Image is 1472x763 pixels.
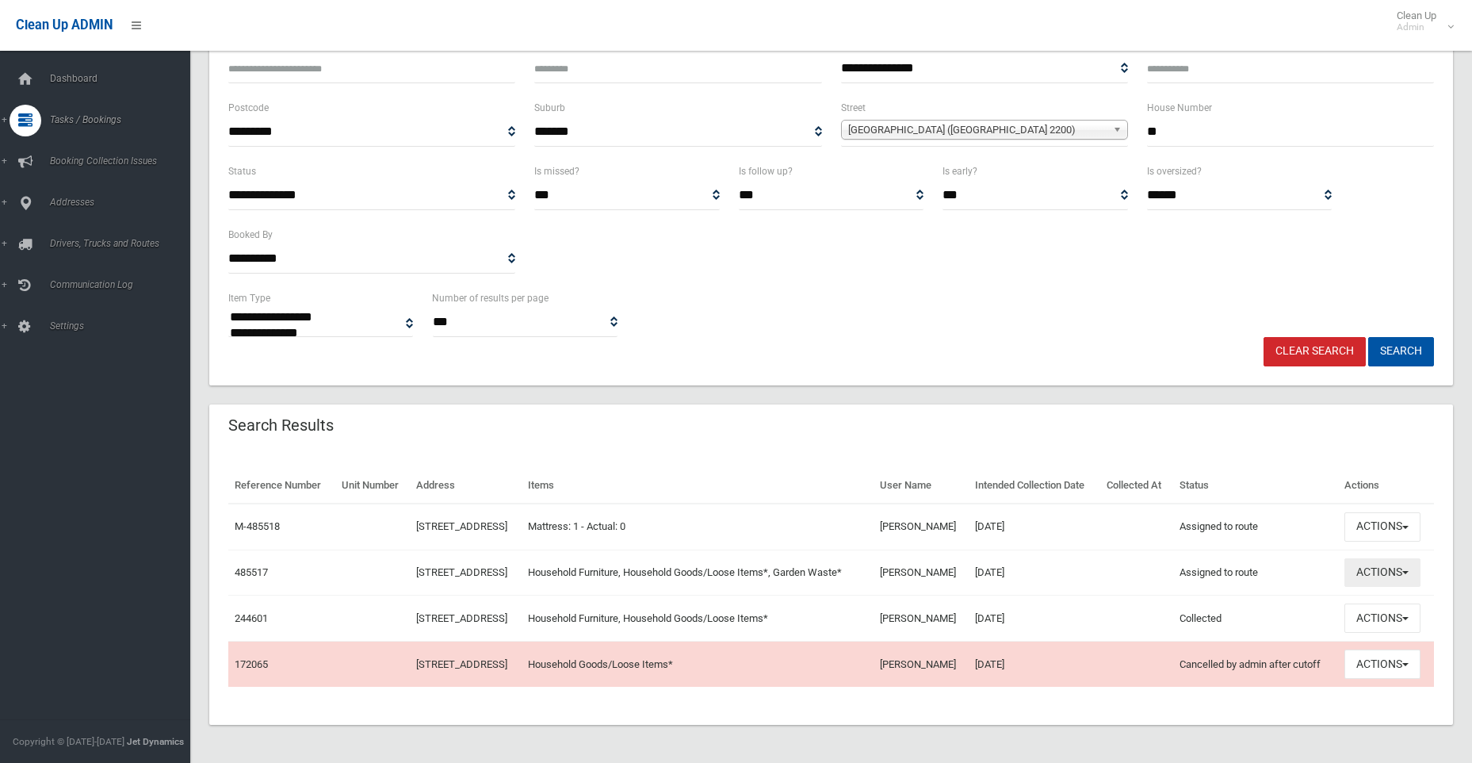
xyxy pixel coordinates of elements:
span: Booking Collection Issues [45,155,202,167]
a: [STREET_ADDRESS] [416,658,507,670]
td: Cancelled by admin after cutoff [1173,642,1339,687]
label: Is follow up? [739,163,793,180]
td: [PERSON_NAME] [874,550,969,596]
td: [DATE] [969,642,1100,687]
span: Clean Up ADMIN [16,17,113,33]
label: Is early? [942,163,977,180]
label: Postcode [228,99,269,117]
label: Number of results per page [432,289,549,307]
td: [DATE] [969,550,1100,596]
th: Collected At [1100,468,1172,504]
td: Assigned to route [1173,504,1339,550]
td: Mattress: 1 - Actual: 0 [522,504,873,550]
th: Reference Number [228,468,335,504]
span: Communication Log [45,279,202,290]
span: Dashboard [45,73,202,84]
a: [STREET_ADDRESS] [416,520,507,532]
label: Street [841,99,866,117]
th: Status [1173,468,1339,504]
td: Household Furniture, Household Goods/Loose Items* [522,596,873,642]
header: Search Results [209,410,353,441]
span: Clean Up [1389,10,1452,33]
th: Items [522,468,873,504]
label: Is missed? [534,163,579,180]
td: Household Goods/Loose Items* [522,642,873,687]
td: Household Furniture, Household Goods/Loose Items*, Garden Waste* [522,550,873,596]
span: Tasks / Bookings [45,114,202,125]
label: House Number [1147,99,1212,117]
a: 485517 [235,566,268,578]
th: Unit Number [335,468,411,504]
button: Actions [1344,604,1420,633]
span: Copyright © [DATE]-[DATE] [13,736,124,747]
label: Status [228,163,256,180]
a: Clear Search [1264,337,1366,366]
a: M-485518 [235,520,280,532]
span: [GEOGRAPHIC_DATA] ([GEOGRAPHIC_DATA] 2200) [848,121,1107,140]
label: Item Type [228,289,270,307]
td: [DATE] [969,596,1100,642]
th: Actions [1338,468,1434,504]
button: Actions [1344,512,1420,542]
th: Address [410,468,522,504]
span: Drivers, Trucks and Routes [45,238,202,249]
button: Actions [1344,650,1420,679]
span: Settings [45,320,202,332]
a: [STREET_ADDRESS] [416,612,507,624]
strong: Jet Dynamics [127,736,184,747]
small: Admin [1397,21,1436,33]
a: 244601 [235,612,268,624]
td: Assigned to route [1173,550,1339,596]
td: [PERSON_NAME] [874,596,969,642]
button: Search [1368,337,1434,366]
span: Addresses [45,197,202,208]
td: Collected [1173,596,1339,642]
td: [DATE] [969,504,1100,550]
label: Suburb [534,99,565,117]
th: User Name [874,468,969,504]
label: Is oversized? [1147,163,1202,180]
td: [PERSON_NAME] [874,504,969,550]
td: [PERSON_NAME] [874,642,969,687]
a: [STREET_ADDRESS] [416,566,507,578]
th: Intended Collection Date [969,468,1100,504]
label: Booked By [228,226,273,243]
button: Actions [1344,558,1420,588]
a: 172065 [235,658,268,670]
